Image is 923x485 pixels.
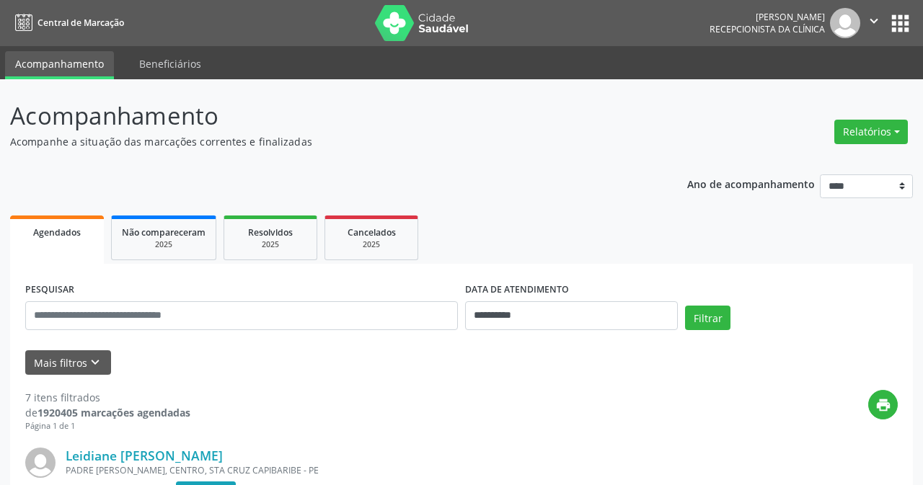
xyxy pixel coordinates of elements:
[834,120,908,144] button: Relatórios
[87,355,103,370] i: keyboard_arrow_down
[875,397,891,413] i: print
[866,13,882,29] i: 
[348,226,396,239] span: Cancelados
[465,279,569,301] label: DATA DE ATENDIMENTO
[25,279,74,301] label: PESQUISAR
[335,239,407,250] div: 2025
[868,390,898,419] button: print
[122,226,206,239] span: Não compareceram
[248,226,293,239] span: Resolvidos
[25,420,190,432] div: Página 1 de 1
[25,405,190,420] div: de
[830,8,860,38] img: img
[25,448,56,478] img: img
[888,11,913,36] button: apps
[10,11,124,35] a: Central de Marcação
[122,239,206,250] div: 2025
[37,17,124,29] span: Central de Marcação
[710,23,825,35] span: Recepcionista da clínica
[10,134,642,149] p: Acompanhe a situação das marcações correntes e finalizadas
[37,406,190,419] strong: 1920405 marcações agendadas
[25,390,190,405] div: 7 itens filtrados
[687,174,815,192] p: Ano de acompanhamento
[710,11,825,23] div: [PERSON_NAME]
[234,239,306,250] div: 2025
[5,51,114,79] a: Acompanhamento
[129,51,211,76] a: Beneficiários
[33,226,81,239] span: Agendados
[860,8,888,38] button: 
[66,448,223,463] a: Leidiane [PERSON_NAME]
[25,350,111,375] button: Mais filtroskeyboard_arrow_down
[66,464,681,476] div: PADRE [PERSON_NAME], CENTRO, STA CRUZ CAPIBARIBE - PE
[685,306,730,330] button: Filtrar
[10,98,642,134] p: Acompanhamento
